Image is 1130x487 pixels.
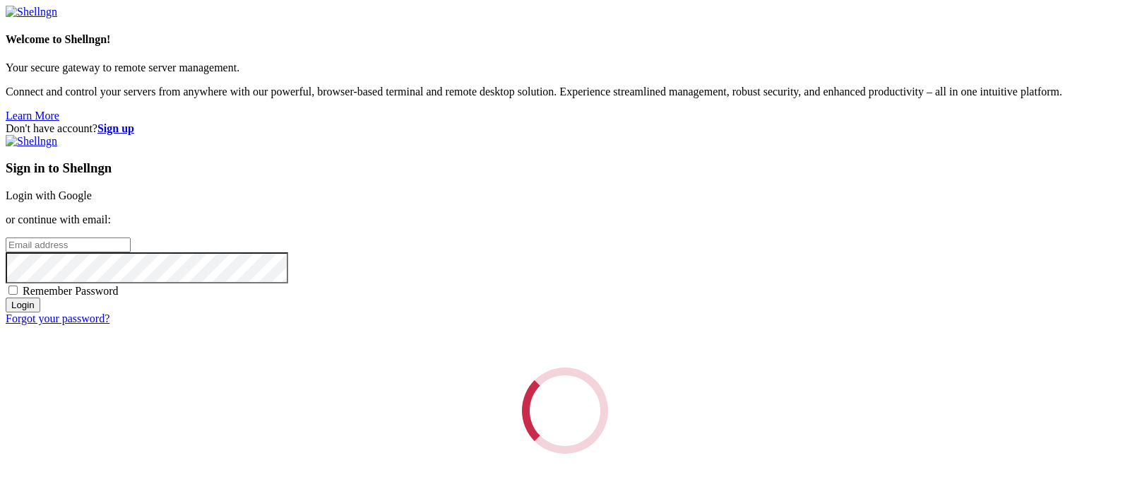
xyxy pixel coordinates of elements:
img: Shellngn [6,135,57,148]
h4: Welcome to Shellngn! [6,33,1124,46]
img: Shellngn [6,6,57,18]
div: Don't have account? [6,122,1124,135]
h3: Sign in to Shellngn [6,160,1124,176]
a: Forgot your password? [6,312,109,324]
input: Login [6,298,40,312]
p: Your secure gateway to remote server management. [6,61,1124,74]
a: Sign up [97,122,134,134]
span: Remember Password [23,285,119,297]
div: Loading... [522,368,608,454]
a: Login with Google [6,189,92,201]
input: Email address [6,237,131,252]
p: Connect and control your servers from anywhere with our powerful, browser-based terminal and remo... [6,86,1124,98]
a: Learn More [6,110,59,122]
input: Remember Password [8,286,18,295]
p: or continue with email: [6,213,1124,226]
